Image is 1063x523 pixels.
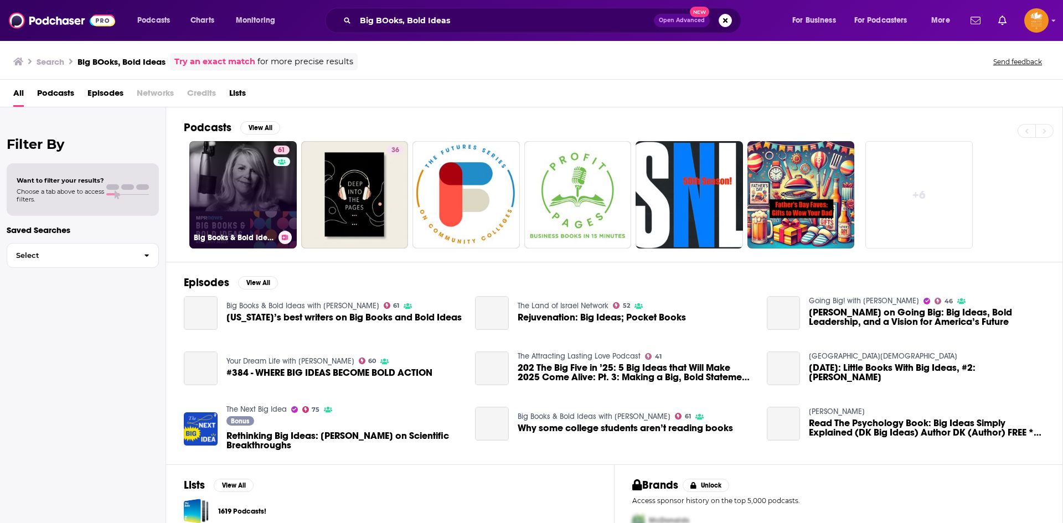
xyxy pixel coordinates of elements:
[226,368,432,377] a: #384 - WHERE BIG IDEAS BECOME BOLD ACTION
[184,276,278,289] a: EpisodesView All
[518,412,670,421] a: Big Books & Bold Ideas with Kerri Miller
[226,405,287,414] a: The Next Big Idea
[228,12,290,29] button: open menu
[391,145,399,156] span: 36
[87,84,123,107] a: Episodes
[184,412,218,446] img: Rethinking Big Ideas: Steven Johnson on Scientific Breakthroughs
[312,407,319,412] span: 75
[613,302,630,309] a: 52
[184,478,205,492] h2: Lists
[226,301,379,310] a: Big Books & Bold Ideas with Kerri Miller
[226,431,462,450] a: Rethinking Big Ideas: Steven Johnson on Scientific Breakthroughs
[518,313,686,322] a: Rejuvenation: Big Ideas; Pocket Books
[518,423,733,433] a: Why some college students aren’t reading books
[301,141,409,248] a: 36
[654,14,710,27] button: Open AdvancedNew
[475,351,509,385] a: 202 The Big Five in ’25: 5 Big Ideas that Will Make 2025 Come Alive: Pt. 3: Making a Big, Bold St...
[184,121,280,134] a: PodcastsView All
[393,303,399,308] span: 61
[336,8,752,33] div: Search podcasts, credits, & more...
[767,351,801,385] a: 2009-07-12: Little Books With Big Ideas, #2: Philemon
[17,188,104,203] span: Choose a tab above to access filters.
[226,431,462,450] span: Rethinking Big Ideas: [PERSON_NAME] on Scientific Breakthroughs
[7,252,135,259] span: Select
[355,12,654,29] input: Search podcasts, credits, & more...
[809,308,1045,327] a: Newt Gingrich on Going Big: Big Ideas, Bold Leadership, and a Vision for America’s Future
[632,478,678,492] h2: Brands
[1024,8,1049,33] span: Logged in as ShreveWilliams
[931,13,950,28] span: More
[518,351,641,361] a: The Attracting Lasting Love Podcast
[865,141,973,248] a: +6
[218,505,266,517] a: 1619 Podcasts!
[809,351,957,361] a: Franklin Federated Church
[78,56,166,67] h3: Big BOoks, Bold Ideas
[475,407,509,441] a: Why some college students aren’t reading books
[137,84,174,107] span: Networks
[809,363,1045,382] span: [DATE]: Little Books With Big Ideas, #2: [PERSON_NAME]
[809,407,865,416] a: Edward L. Bolduc
[184,478,254,492] a: ListsView All
[214,479,254,492] button: View All
[229,84,246,107] a: Lists
[189,141,297,248] a: 61Big Books & Bold Ideas with [PERSON_NAME]
[518,363,754,382] a: 202 The Big Five in ’25: 5 Big Ideas that Will Make 2025 Come Alive: Pt. 3: Making a Big, Bold St...
[238,276,278,289] button: View All
[809,418,1045,437] span: Read The Psychology Book: Big Ideas Simply Explained (DK Big Ideas) Author DK (Author) FREE *(Book)
[854,13,907,28] span: For Podcasters
[184,296,218,330] a: Minnesota’s best writers on Big Books and Bold Ideas
[183,12,221,29] a: Charts
[37,84,74,107] a: Podcasts
[231,418,249,424] span: Bonus
[809,296,919,305] a: Going Big! with Kevin Gentry
[683,479,730,492] button: Unlock
[184,121,231,134] h2: Podcasts
[685,414,691,419] span: 61
[236,13,275,28] span: Monitoring
[675,413,691,420] a: 61
[194,233,274,242] h3: Big Books & Bold Ideas with [PERSON_NAME]
[384,302,400,309] a: 61
[387,146,404,154] a: 36
[655,354,662,359] span: 41
[632,496,1045,505] p: Access sponsor history on the top 5,000 podcasts.
[7,136,159,152] h2: Filter By
[184,276,229,289] h2: Episodes
[990,57,1045,66] button: Send feedback
[13,84,24,107] a: All
[966,11,985,30] a: Show notifications dropdown
[809,363,1045,382] a: 2009-07-12: Little Books With Big Ideas, #2: Philemon
[137,13,170,28] span: Podcasts
[945,299,953,304] span: 46
[274,146,290,154] a: 61
[767,407,801,441] a: Read The Psychology Book: Big Ideas Simply Explained (DK Big Ideas) Author DK (Author) FREE *(Book)
[187,84,216,107] span: Credits
[174,55,255,68] a: Try an exact match
[9,10,115,31] img: Podchaser - Follow, Share and Rate Podcasts
[923,12,964,29] button: open menu
[257,55,353,68] span: for more precise results
[7,225,159,235] p: Saved Searches
[767,296,801,330] a: Newt Gingrich on Going Big: Big Ideas, Bold Leadership, and a Vision for America’s Future
[1024,8,1049,33] img: User Profile
[475,296,509,330] a: Rejuvenation: Big Ideas; Pocket Books
[226,313,462,322] span: [US_STATE]’s best writers on Big Books and Bold Ideas
[278,145,285,156] span: 61
[659,18,705,23] span: Open Advanced
[645,353,662,360] a: 41
[1024,8,1049,33] button: Show profile menu
[226,356,354,366] a: Your Dream Life with Kristina Karlsson
[792,13,836,28] span: For Business
[935,298,953,304] a: 46
[302,406,320,413] a: 75
[809,308,1045,327] span: [PERSON_NAME] on Going Big: Big Ideas, Bold Leadership, and a Vision for America’s Future
[994,11,1011,30] a: Show notifications dropdown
